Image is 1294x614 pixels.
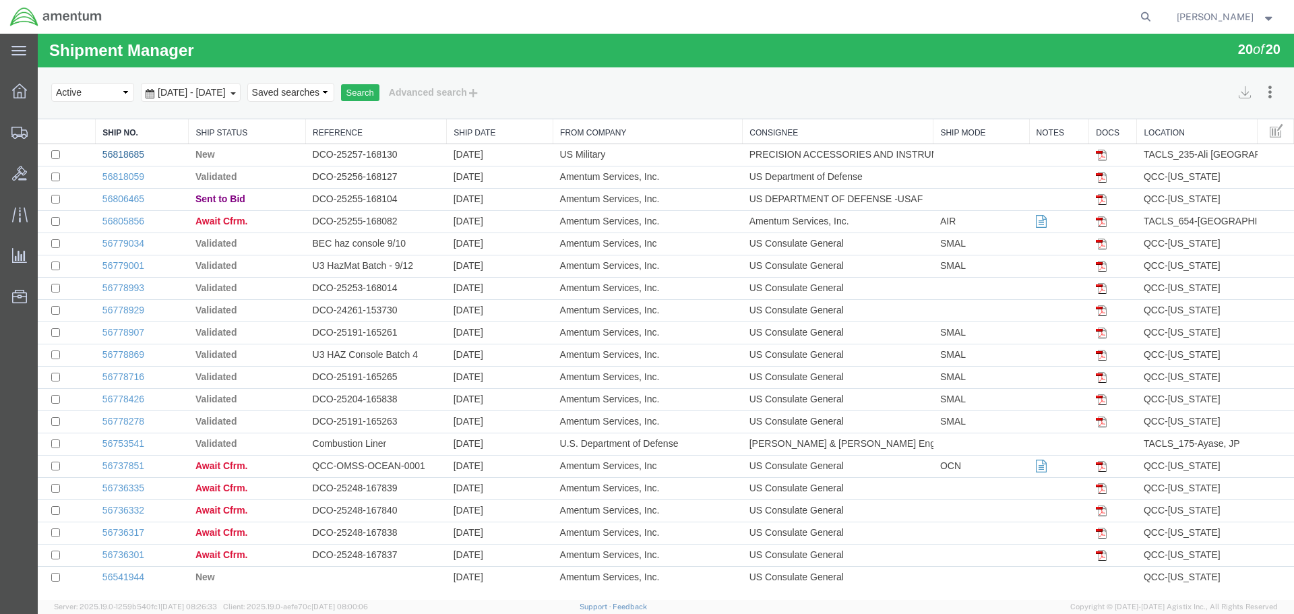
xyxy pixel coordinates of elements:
[1099,533,1220,555] td: QCC-[US_STATE]
[158,471,210,482] span: Await Cfrm.
[712,94,888,105] a: Consignee
[409,266,516,288] td: [DATE]
[705,266,896,288] td: US Consulate General
[409,511,516,533] td: [DATE]
[268,511,409,533] td: DCO-25248-167837
[705,422,896,444] td: US Consulate General
[223,603,368,611] span: Client: 2025.19.0-aefe70c
[705,111,896,133] td: PRECISION ACCESSORIES AND INSTRUMENTS
[158,360,199,371] span: Validated
[409,199,516,222] td: [DATE]
[409,133,516,155] td: [DATE]
[158,182,210,193] span: Await Cfrm.
[1099,86,1220,111] th: Location
[409,244,516,266] td: [DATE]
[54,603,217,611] span: Server: 2025.19.0-1259b540fc1
[896,377,991,400] td: SMAL
[516,466,705,489] td: Amentum Services, Inc.
[151,86,268,111] th: Ship Status
[1099,311,1220,333] td: QCC-[US_STATE]
[705,311,896,333] td: US Consulate General
[409,422,516,444] td: [DATE]
[896,355,991,377] td: SMAL
[705,355,896,377] td: US Consulate General
[268,400,409,422] td: Combustion Liner
[268,266,409,288] td: DCO-24261-153730
[1099,288,1220,311] td: QCC-[US_STATE]
[1106,94,1212,105] a: Location
[516,288,705,311] td: Amentum Services, Inc.
[275,94,402,105] a: Reference
[158,382,199,393] span: Validated
[705,511,896,533] td: US Consulate General
[268,333,409,355] td: DCO-25191-165265
[516,511,705,533] td: Amentum Services, Inc.
[158,338,199,348] span: Validated
[409,489,516,511] td: [DATE]
[705,86,896,111] th: Consignee
[268,444,409,466] td: DCO-25248-167839
[1058,249,1069,260] img: pdf.gif
[158,404,199,415] span: Validated
[158,538,177,549] span: New
[38,34,1294,600] iframe: FS Legacy Container
[268,466,409,489] td: DCO-25248-167840
[705,222,896,244] td: US Consulate General
[516,222,705,244] td: Amentum Services, Inc.
[268,422,409,444] td: QCC-OMSS-OCEAN-0001
[1058,316,1069,327] img: pdf.gif
[65,293,106,304] a: 56778907
[1176,9,1276,25] button: [PERSON_NAME]
[705,288,896,311] td: US Consulate General
[158,226,199,237] span: Validated
[1058,338,1069,349] img: pdf.gif
[65,427,106,437] a: 56737851
[409,288,516,311] td: [DATE]
[705,244,896,266] td: US Consulate General
[1099,489,1220,511] td: QCC-[US_STATE]
[409,177,516,199] td: [DATE]
[1058,294,1069,305] img: pdf.gif
[409,355,516,377] td: [DATE]
[705,489,896,511] td: US Consulate General
[999,94,1045,105] a: Notes
[65,538,106,549] a: 56541944
[268,377,409,400] td: DCO-25191-165263
[1058,472,1069,483] img: pdf.gif
[268,155,409,177] td: DCO-25255-168104
[522,94,698,105] a: From Company
[58,86,151,111] th: Ship No.
[516,444,705,466] td: Amentum Services, Inc.
[158,204,199,215] span: Validated
[516,155,705,177] td: Amentum Services, Inc.
[1058,183,1069,193] img: pdf.gif
[1058,516,1069,527] img: pdf.gif
[158,427,210,437] span: Await Cfrm.
[896,333,991,355] td: SMAL
[1099,199,1220,222] td: QCC-[US_STATE]
[65,204,106,215] a: 56779034
[342,47,452,70] button: Advanced search
[516,177,705,199] td: Amentum Services, Inc.
[65,382,106,393] a: 56778278
[303,51,342,68] button: Search
[1058,205,1069,216] img: pdf.gif
[705,155,896,177] td: US DEPARTMENT OF DEFENSE -USAF
[1099,355,1220,377] td: QCC-[US_STATE]
[516,377,705,400] td: Amentum Services, Inc.
[268,86,409,111] th: Reference
[705,466,896,489] td: US Consulate General
[896,288,991,311] td: SMAL
[1099,444,1220,466] td: QCC-[US_STATE]
[268,199,409,222] td: BEC haz console 9/10
[158,493,210,504] span: Await Cfrm.
[1058,116,1069,127] img: pdf.gif
[896,311,991,333] td: SMAL
[268,111,409,133] td: DCO-25257-168130
[1070,601,1278,613] span: Copyright © [DATE]-[DATE] Agistix Inc., All Rights Reserved
[158,293,199,304] span: Validated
